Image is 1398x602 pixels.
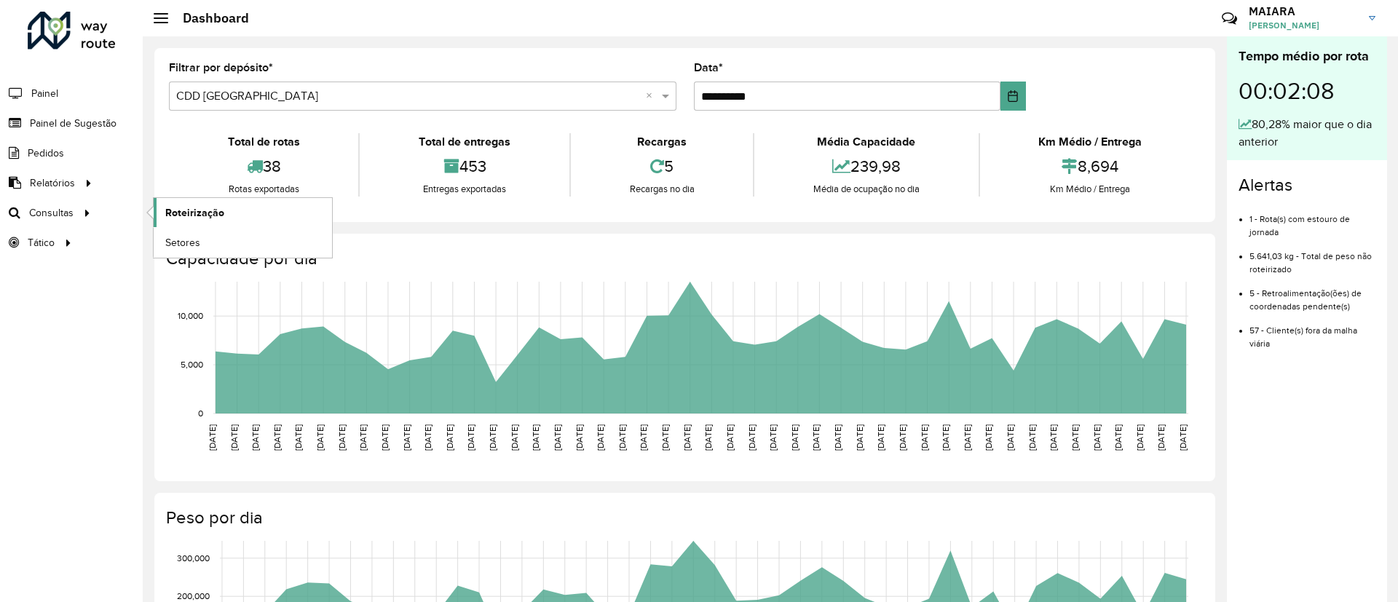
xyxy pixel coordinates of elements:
[758,151,974,182] div: 239,98
[166,507,1201,528] h4: Peso por dia
[984,133,1197,151] div: Km Médio / Entrega
[30,116,116,131] span: Painel de Sugestão
[1249,239,1375,276] li: 5.641,03 kg - Total de peso não roteirizado
[31,86,58,101] span: Painel
[531,424,540,451] text: [DATE]
[177,553,210,563] text: 300,000
[272,424,282,451] text: [DATE]
[758,182,974,197] div: Média de ocupação no dia
[694,59,723,76] label: Data
[1249,19,1358,32] span: [PERSON_NAME]
[229,424,239,451] text: [DATE]
[166,248,1201,269] h4: Capacidade por dia
[29,205,74,221] span: Consultas
[1249,276,1375,313] li: 5 - Retroalimentação(ões) de coordenadas pendente(s)
[181,360,203,369] text: 5,000
[1000,82,1026,111] button: Choose Date
[617,424,627,451] text: [DATE]
[574,182,749,197] div: Recargas no dia
[725,424,735,451] text: [DATE]
[758,133,974,151] div: Média Capacidade
[984,182,1197,197] div: Km Médio / Entrega
[920,424,929,451] text: [DATE]
[660,424,670,451] text: [DATE]
[1006,424,1015,451] text: [DATE]
[1135,424,1145,451] text: [DATE]
[315,424,325,451] text: [DATE]
[703,424,713,451] text: [DATE]
[639,424,648,451] text: [DATE]
[173,151,355,182] div: 38
[1027,424,1037,451] text: [DATE]
[596,424,605,451] text: [DATE]
[1113,424,1123,451] text: [DATE]
[380,424,390,451] text: [DATE]
[1070,424,1080,451] text: [DATE]
[1239,116,1375,151] div: 80,28% maior que o dia anterior
[768,424,778,451] text: [DATE]
[363,151,565,182] div: 453
[173,182,355,197] div: Rotas exportadas
[445,424,454,451] text: [DATE]
[165,205,224,221] span: Roteirização
[574,151,749,182] div: 5
[154,198,332,227] a: Roteirização
[250,424,260,451] text: [DATE]
[811,424,821,451] text: [DATE]
[963,424,972,451] text: [DATE]
[177,591,210,601] text: 200,000
[984,151,1197,182] div: 8,694
[168,10,249,26] h2: Dashboard
[747,424,757,451] text: [DATE]
[1156,424,1166,451] text: [DATE]
[337,424,347,451] text: [DATE]
[173,133,355,151] div: Total de rotas
[165,235,200,250] span: Setores
[423,424,433,451] text: [DATE]
[898,424,907,451] text: [DATE]
[1239,66,1375,116] div: 00:02:08
[646,87,658,105] span: Clear all
[1249,4,1358,18] h3: MAIARA
[30,175,75,191] span: Relatórios
[510,424,519,451] text: [DATE]
[574,424,584,451] text: [DATE]
[1249,313,1375,350] li: 57 - Cliente(s) fora da malha viária
[358,424,368,451] text: [DATE]
[984,424,993,451] text: [DATE]
[178,311,203,320] text: 10,000
[28,235,55,250] span: Tático
[855,424,864,451] text: [DATE]
[1178,424,1188,451] text: [DATE]
[169,59,273,76] label: Filtrar por depósito
[208,424,217,451] text: [DATE]
[833,424,842,451] text: [DATE]
[198,408,203,418] text: 0
[553,424,562,451] text: [DATE]
[876,424,885,451] text: [DATE]
[682,424,692,451] text: [DATE]
[28,146,64,161] span: Pedidos
[1048,424,1058,451] text: [DATE]
[1249,202,1375,239] li: 1 - Rota(s) com estouro de jornada
[1239,47,1375,66] div: Tempo médio por rota
[1214,3,1245,34] a: Contato Rápido
[790,424,799,451] text: [DATE]
[574,133,749,151] div: Recargas
[1239,175,1375,196] h4: Alertas
[466,424,475,451] text: [DATE]
[293,424,303,451] text: [DATE]
[154,228,332,257] a: Setores
[363,182,565,197] div: Entregas exportadas
[363,133,565,151] div: Total de entregas
[941,424,950,451] text: [DATE]
[1092,424,1102,451] text: [DATE]
[402,424,411,451] text: [DATE]
[488,424,497,451] text: [DATE]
